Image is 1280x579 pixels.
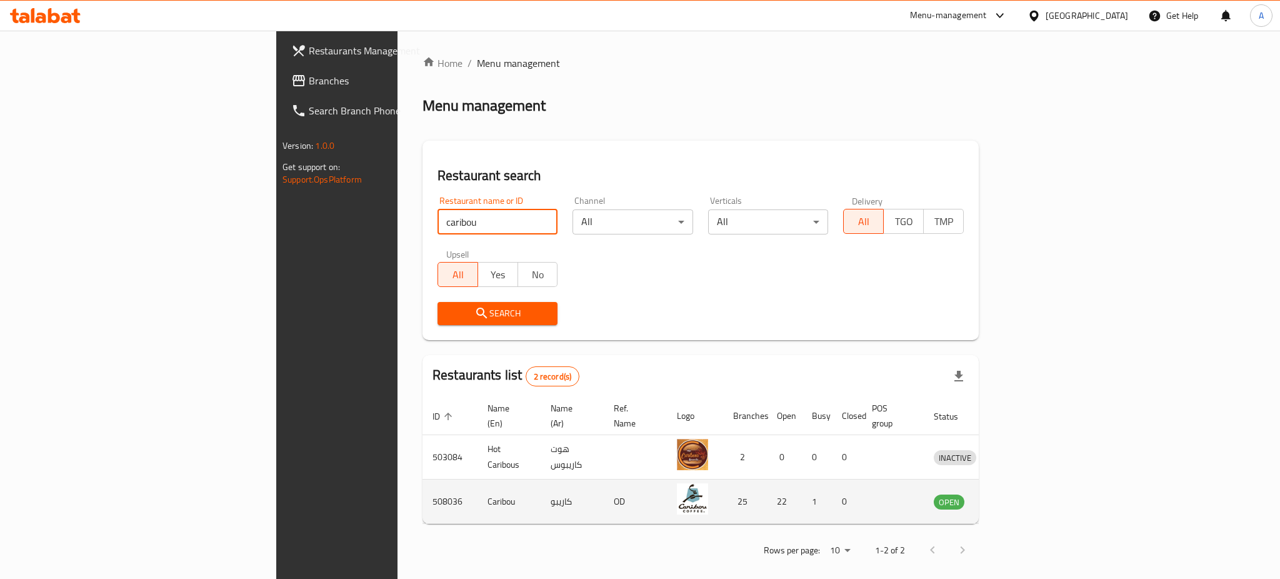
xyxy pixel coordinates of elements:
a: Search Branch Phone [281,96,490,126]
span: 1.0.0 [315,138,334,154]
span: All [849,213,879,231]
span: Status [934,409,974,424]
button: No [517,262,558,287]
span: All [443,266,473,284]
div: Menu-management [910,8,987,23]
button: TGO [883,209,924,234]
span: Ref. Name [614,401,652,431]
div: [GEOGRAPHIC_DATA] [1046,9,1128,23]
a: Branches [281,66,490,96]
button: Search [437,302,557,325]
span: TMP [929,213,959,231]
div: Export file [944,361,974,391]
a: Support.OpsPlatform [282,171,362,188]
img: Hot Caribous [677,439,708,470]
th: Logo [667,397,723,435]
th: Open [767,397,802,435]
span: Branches [309,73,480,88]
table: enhanced table [422,397,1034,524]
h2: Restaurant search [437,166,964,185]
th: Branches [723,397,767,435]
td: 0 [832,480,862,524]
td: 0 [832,435,862,480]
nav: breadcrumb [422,56,979,71]
span: Name (Ar) [551,401,589,431]
td: 1 [802,480,832,524]
h2: Restaurants list [432,366,579,386]
span: Get support on: [282,159,340,175]
div: All [708,209,828,234]
td: هوت كاريبوس [541,435,604,480]
td: 0 [802,435,832,480]
th: Busy [802,397,832,435]
label: Delivery [852,196,883,205]
img: Caribou [677,483,708,515]
span: INACTIVE [934,451,976,465]
span: Yes [483,266,513,284]
p: 1-2 of 2 [875,543,905,558]
span: TGO [889,213,919,231]
span: Search Branch Phone [309,103,480,118]
span: 2 record(s) [526,371,579,383]
span: Restaurants Management [309,43,480,58]
span: No [523,266,553,284]
td: كاريبو [541,480,604,524]
td: Hot Caribous [477,435,541,480]
div: INACTIVE [934,450,976,465]
p: Rows per page: [764,543,820,558]
td: OD [604,480,667,524]
div: Total records count [526,366,580,386]
td: Caribou [477,480,541,524]
span: OPEN [934,495,964,510]
th: Closed [832,397,862,435]
td: 2 [723,435,767,480]
span: Name (En) [487,401,526,431]
span: A [1259,9,1264,23]
span: POS group [872,401,909,431]
button: Yes [477,262,518,287]
span: Search [447,306,547,321]
td: 0 [767,435,802,480]
a: Restaurants Management [281,36,490,66]
span: Menu management [477,56,560,71]
input: Search for restaurant name or ID.. [437,209,557,234]
span: ID [432,409,456,424]
span: Version: [282,138,313,154]
div: All [572,209,692,234]
div: OPEN [934,495,964,510]
label: Upsell [446,249,469,258]
button: All [843,209,884,234]
button: TMP [923,209,964,234]
td: 22 [767,480,802,524]
button: All [437,262,478,287]
div: Rows per page: [825,541,855,560]
td: 25 [723,480,767,524]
